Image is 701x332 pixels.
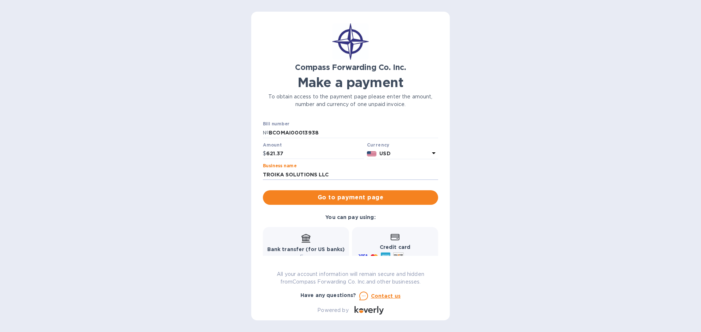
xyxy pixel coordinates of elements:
[263,190,438,205] button: Go to payment page
[407,254,433,260] span: and more...
[267,246,345,252] b: Bank transfer (for US banks)
[367,151,377,156] img: USD
[371,293,401,299] u: Contact us
[263,169,438,180] input: Enter business name
[379,151,390,156] b: USD
[263,75,438,90] h1: Make a payment
[263,270,438,286] p: All your account information will remain secure and hidden from Compass Forwarding Co. Inc. and o...
[317,306,348,314] p: Powered by
[263,150,266,157] p: $
[263,122,289,126] label: Bill number
[300,292,356,298] b: Have any questions?
[269,127,438,138] input: Enter bill number
[367,142,390,148] b: Currency
[267,253,345,261] p: Free
[263,129,269,137] p: №
[269,193,432,202] span: Go to payment page
[380,244,410,250] b: Credit card
[263,164,296,168] label: Business name
[325,214,375,220] b: You can pay using:
[266,148,364,159] input: 0.00
[263,93,438,108] p: To obtain access to the payment page please enter the amount, number and currency of one unpaid i...
[263,143,281,147] label: Amount
[295,63,406,72] b: Compass Forwarding Co. Inc.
